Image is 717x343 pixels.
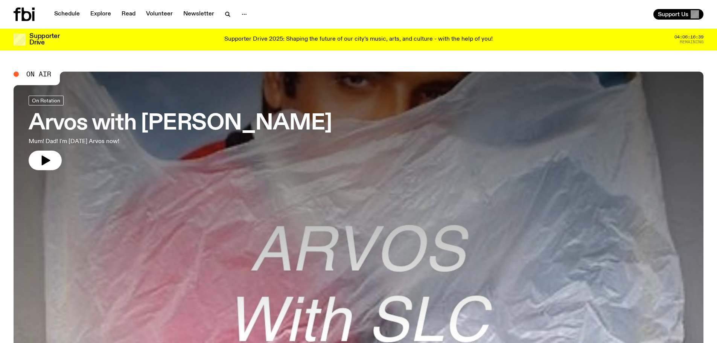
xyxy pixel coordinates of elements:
[117,9,140,20] a: Read
[29,96,332,170] a: Arvos with [PERSON_NAME]Mum! Dad! I'm [DATE] Arvos now!
[86,9,116,20] a: Explore
[658,11,688,18] span: Support Us
[674,35,703,39] span: 04:06:16:39
[29,33,59,46] h3: Supporter Drive
[680,40,703,44] span: Remaining
[32,98,60,103] span: On Rotation
[29,96,64,105] a: On Rotation
[26,71,51,78] span: On Air
[50,9,84,20] a: Schedule
[224,36,493,43] p: Supporter Drive 2025: Shaping the future of our city’s music, arts, and culture - with the help o...
[142,9,177,20] a: Volunteer
[29,113,332,134] h3: Arvos with [PERSON_NAME]
[179,9,219,20] a: Newsletter
[653,9,703,20] button: Support Us
[29,137,221,146] p: Mum! Dad! I'm [DATE] Arvos now!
